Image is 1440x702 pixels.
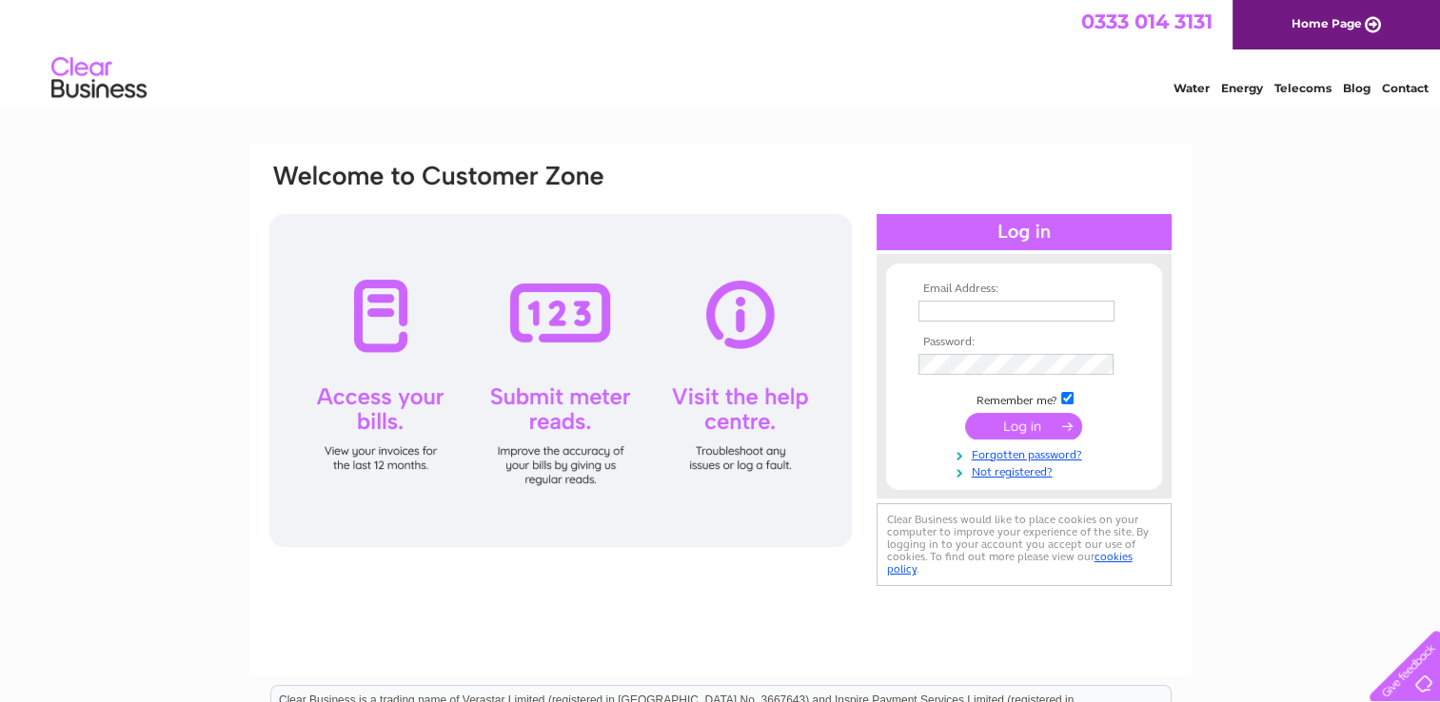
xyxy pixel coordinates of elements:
[1221,81,1263,95] a: Energy
[914,283,1134,296] th: Email Address:
[918,461,1134,479] a: Not registered?
[877,503,1172,586] div: Clear Business would like to place cookies on your computer to improve your experience of the sit...
[918,444,1134,462] a: Forgotten password?
[271,10,1171,92] div: Clear Business is a trading name of Verastar Limited (registered in [GEOGRAPHIC_DATA] No. 3667643...
[1081,10,1213,33] a: 0333 014 3131
[914,389,1134,408] td: Remember me?
[50,49,148,107] img: logo.png
[914,336,1134,349] th: Password:
[1343,81,1371,95] a: Blog
[1274,81,1332,95] a: Telecoms
[965,413,1082,439] input: Submit
[887,550,1133,575] a: cookies policy
[1174,81,1210,95] a: Water
[1382,81,1429,95] a: Contact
